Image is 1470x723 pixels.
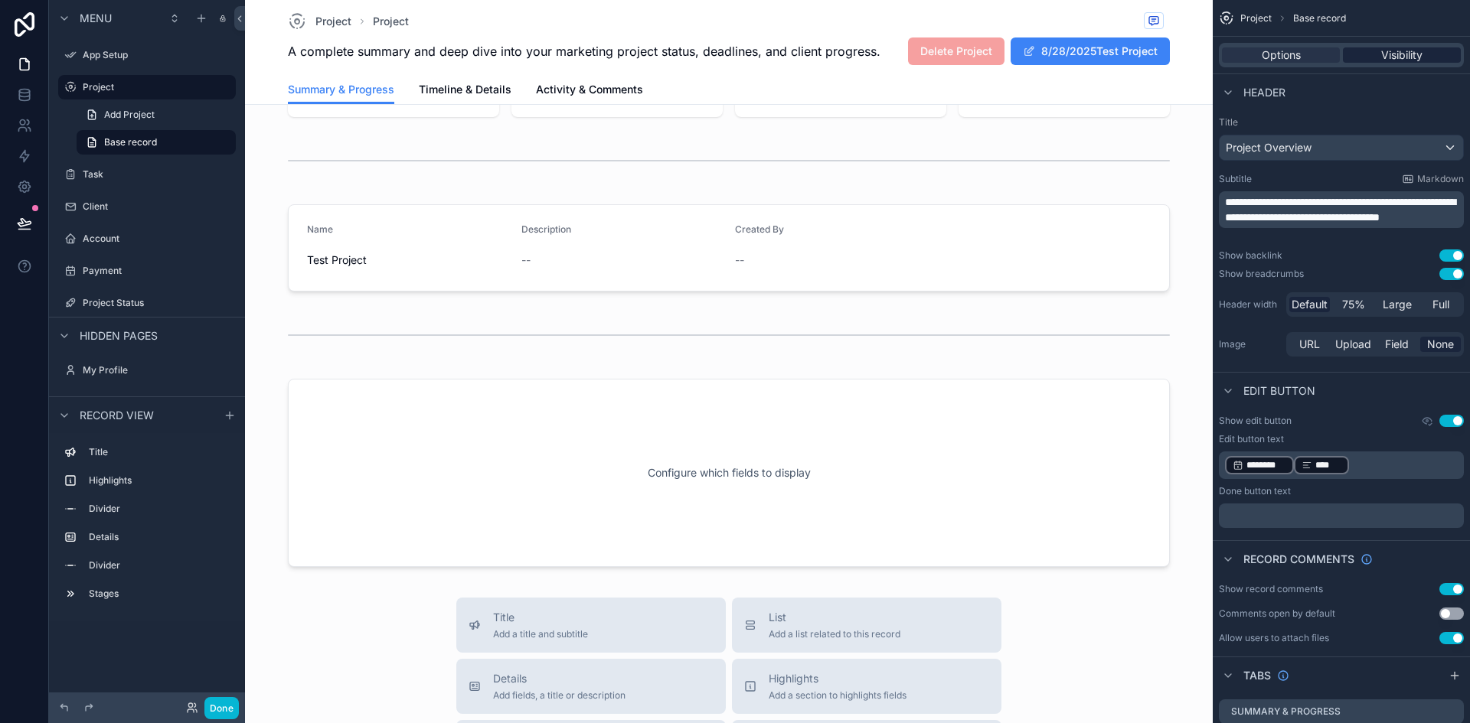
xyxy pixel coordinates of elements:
[1219,116,1464,129] label: Title
[83,297,233,309] label: Project Status
[1219,433,1284,445] label: Edit button text
[58,43,236,67] a: App Setup
[1299,337,1320,352] span: URL
[58,226,236,251] a: Account
[104,136,157,148] span: Base record
[288,42,880,60] span: A complete summary and deep dive into your marketing project status, deadlines, and client progress.
[1226,140,1312,155] span: Project Overview
[77,130,236,155] a: Base record
[288,76,394,105] a: Summary & Progress
[419,76,511,106] a: Timeline & Details
[1219,583,1323,595] div: Show record comments
[315,14,351,29] span: Project
[1219,298,1280,311] label: Header width
[536,82,643,97] span: Activity & Comments
[1219,249,1282,262] div: Show backlink
[58,291,236,315] a: Project Status
[89,588,230,600] label: Stages
[769,628,900,640] span: Add a list related to this record
[83,81,227,93] label: Project
[49,433,245,621] div: scrollable content
[373,14,409,29] a: Project
[1219,485,1291,497] label: Done button text
[1219,191,1464,228] div: scrollable content
[104,109,155,121] span: Add Project
[58,259,236,283] a: Payment
[288,12,351,31] a: Project
[769,610,900,625] span: List
[493,610,588,625] span: Title
[204,697,239,719] button: Done
[1011,37,1170,65] button: 8/28/2025Test Project
[1243,668,1271,683] span: Tabs
[89,531,230,543] label: Details
[89,446,230,458] label: Title
[77,103,236,127] a: Add Project
[1427,337,1454,352] span: None
[58,162,236,187] a: Task
[1243,85,1285,100] span: Header
[1417,173,1464,185] span: Markdown
[1219,135,1464,161] button: Project Overview
[1219,338,1280,350] label: Image
[80,328,158,344] span: Hidden pages
[419,82,511,97] span: Timeline & Details
[536,76,643,106] a: Activity & Comments
[83,168,233,181] label: Task
[493,628,588,640] span: Add a title and subtitle
[1402,173,1464,185] a: Markdown
[80,11,112,26] span: Menu
[732,598,1001,653] button: ListAdd a list related to this record
[1342,297,1365,312] span: 75%
[1262,47,1301,63] span: Options
[1432,297,1449,312] span: Full
[1219,451,1464,479] div: scrollable content
[83,364,233,376] label: My Profile
[1292,297,1328,312] span: Default
[456,598,726,653] button: TitleAdd a title and subtitle
[1381,47,1423,63] span: Visibility
[58,194,236,219] a: Client
[89,503,230,515] label: Divider
[1219,415,1292,427] label: Show edit button
[83,49,233,61] label: App Setup
[1219,607,1335,620] div: Comments open by default
[493,689,626,702] span: Add fields, a title or description
[769,671,906,686] span: Highlights
[83,233,233,245] label: Account
[80,408,154,423] span: Record view
[1219,503,1464,528] div: scrollable content
[1335,337,1371,352] span: Upload
[1293,12,1346,24] span: Base record
[1219,268,1304,280] div: Show breadcrumbs
[456,659,726,714] button: DetailsAdd fields, a title or description
[288,82,394,97] span: Summary & Progress
[493,671,626,686] span: Details
[58,358,236,383] a: My Profile
[89,474,230,487] label: Highlights
[732,659,1001,714] button: HighlightsAdd a section to highlights fields
[1240,12,1272,24] span: Project
[89,559,230,572] label: Divider
[1243,552,1354,567] span: Record comments
[1219,173,1252,185] label: Subtitle
[83,265,233,277] label: Payment
[1383,297,1412,312] span: Large
[83,200,233,213] label: Client
[1219,632,1329,644] div: Allow users to attach files
[769,689,906,702] span: Add a section to highlights fields
[58,75,236,99] a: Project
[1243,383,1315,399] span: Edit button
[1385,337,1409,352] span: Field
